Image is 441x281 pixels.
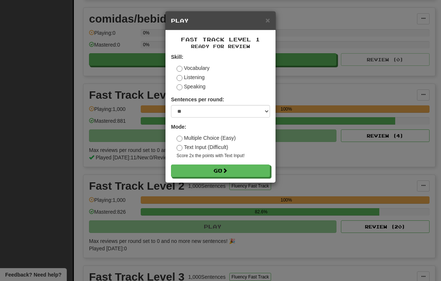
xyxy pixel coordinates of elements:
[171,165,270,177] button: Go
[266,16,270,24] span: ×
[177,145,182,151] input: Text Input (Difficult)
[171,96,224,103] label: Sentences per round:
[177,84,182,90] input: Speaking
[181,36,260,43] span: Fast Track Level 1
[171,43,270,50] small: Ready for Review
[177,143,228,151] label: Text Input (Difficult)
[266,16,270,24] button: Close
[177,134,236,142] label: Multiple Choice (Easy)
[177,66,182,72] input: Vocabulary
[177,64,209,72] label: Vocabulary
[171,124,186,130] strong: Mode:
[171,17,270,24] h5: Play
[177,153,270,159] small: Score 2x the points with Text Input !
[171,54,183,60] strong: Skill:
[177,75,182,81] input: Listening
[177,74,205,81] label: Listening
[177,83,205,90] label: Speaking
[177,136,182,142] input: Multiple Choice (Easy)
